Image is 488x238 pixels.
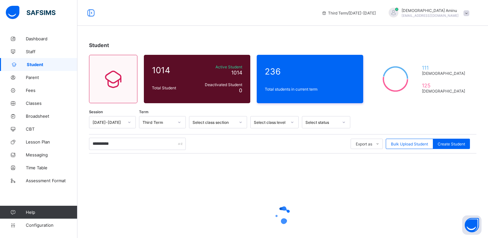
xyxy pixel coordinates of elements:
span: Term [139,110,148,114]
span: Fees [26,88,77,93]
span: session/term information [322,11,376,15]
span: 1014 [152,65,193,75]
span: Total students in current term [265,87,355,92]
span: Active Student [196,64,242,69]
span: Create Student [438,142,465,146]
div: HafsahAminu [382,8,473,18]
span: Export as [356,142,372,146]
span: [DEMOGRAPHIC_DATA] Aminu [402,8,459,13]
span: Help [26,210,77,215]
span: CBT [26,126,77,132]
span: Dashboard [26,36,77,41]
span: Student [89,42,109,48]
span: Messaging [26,152,77,157]
div: Select class section [193,120,235,125]
div: Select class level [254,120,287,125]
span: Broadsheet [26,114,77,119]
span: Deactivated Student [196,82,242,87]
div: [DATE]-[DATE] [93,120,124,125]
span: 0 [239,87,242,94]
span: 125 [422,82,468,89]
span: Configuration [26,223,77,228]
span: 111 [422,64,468,71]
span: [DEMOGRAPHIC_DATA] [422,71,468,76]
span: Parent [26,75,77,80]
span: [EMAIL_ADDRESS][DOMAIN_NAME] [402,14,459,17]
span: [DEMOGRAPHIC_DATA] [422,89,468,94]
span: 236 [265,66,355,76]
img: safsims [6,6,55,19]
div: Third Term [143,120,174,125]
button: Open asap [462,215,482,235]
span: Lesson Plan [26,139,77,144]
div: Total Student [150,84,195,92]
span: Bulk Upload Student [391,142,428,146]
span: Staff [26,49,77,54]
span: Student [27,62,77,67]
span: Assessment Format [26,178,77,183]
span: Session [89,110,103,114]
span: 1014 [231,69,242,76]
span: Time Table [26,165,77,170]
span: Classes [26,101,77,106]
div: Select status [305,120,338,125]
